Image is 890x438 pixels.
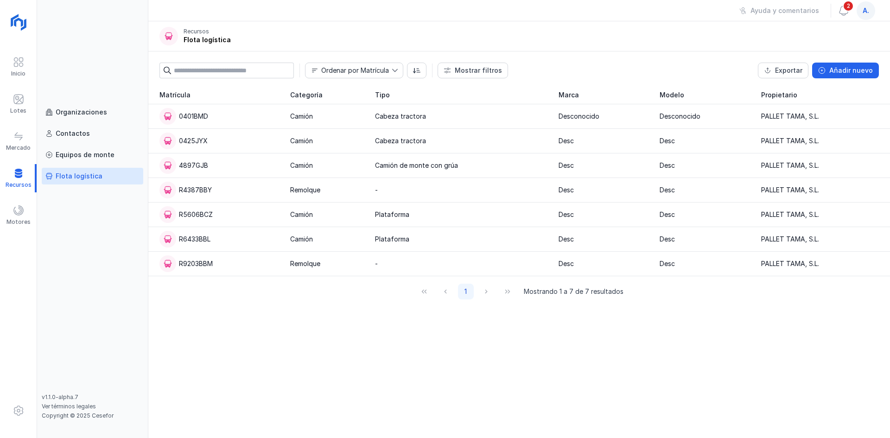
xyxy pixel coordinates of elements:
[761,136,819,146] div: PALLET TAMA, S.L.
[56,108,107,117] div: Organizaciones
[843,0,854,12] span: 2
[375,185,378,195] div: -
[761,112,819,121] div: PALLET TAMA, S.L.
[290,210,313,219] div: Camión
[179,112,208,121] div: 0401BMD
[184,28,209,35] div: Recursos
[761,235,819,244] div: PALLET TAMA, S.L.
[660,90,684,100] span: Modelo
[290,90,323,100] span: Categoría
[761,161,819,170] div: PALLET TAMA, S.L.
[290,235,313,244] div: Camión
[758,63,808,78] button: Exportar
[375,136,426,146] div: Cabeza tractora
[42,104,143,121] a: Organizaciones
[179,235,210,244] div: R6433BBL
[660,161,675,170] div: Desc
[42,412,143,419] div: Copyright © 2025 Cesefor
[321,67,389,74] div: Ordenar por Matrícula
[559,112,599,121] div: Desconocido
[290,136,313,146] div: Camión
[375,235,409,244] div: Plataforma
[56,171,102,181] div: Flota logística
[660,210,675,219] div: Desc
[42,403,96,410] a: Ver términos legales
[458,284,474,299] button: Page 1
[559,259,574,268] div: Desc
[761,259,819,268] div: PALLET TAMA, S.L.
[290,185,320,195] div: Remolque
[660,136,675,146] div: Desc
[559,161,574,170] div: Desc
[733,3,825,19] button: Ayuda y comentarios
[42,146,143,163] a: Equipos de monte
[812,63,879,78] button: Añadir nuevo
[7,11,30,34] img: logoRight.svg
[179,210,213,219] div: R5606BCZ
[11,70,25,77] div: Inicio
[375,90,390,100] span: Tipo
[56,129,90,138] div: Contactos
[290,259,320,268] div: Remolque
[184,35,231,44] div: Flota logística
[179,185,212,195] div: R4387BBY
[179,161,208,170] div: 4897GJB
[159,90,191,100] span: Matrícula
[375,112,426,121] div: Cabeza tractora
[179,136,208,146] div: 0425JYX
[305,63,392,78] span: Matrícula
[375,210,409,219] div: Plataforma
[290,161,313,170] div: Camión
[750,6,819,15] div: Ayuda y comentarios
[6,218,31,226] div: Motores
[660,259,675,268] div: Desc
[761,185,819,195] div: PALLET TAMA, S.L.
[559,235,574,244] div: Desc
[761,210,819,219] div: PALLET TAMA, S.L.
[179,259,213,268] div: R9203BBM
[524,287,623,296] span: Mostrando 1 a 7 de 7 resultados
[660,112,700,121] div: Desconocido
[6,144,31,152] div: Mercado
[290,112,313,121] div: Camión
[660,235,675,244] div: Desc
[438,63,508,78] button: Mostrar filtros
[42,394,143,401] div: v1.1.0-alpha.7
[559,90,579,100] span: Marca
[375,161,458,170] div: Camión de monte con grúa
[10,107,26,114] div: Lotes
[56,150,114,159] div: Equipos de monte
[42,125,143,142] a: Contactos
[559,185,574,195] div: Desc
[761,90,797,100] span: Propietario
[559,136,574,146] div: Desc
[455,66,502,75] div: Mostrar filtros
[660,185,675,195] div: Desc
[375,259,378,268] div: -
[829,66,873,75] div: Añadir nuevo
[863,6,869,15] span: a.
[775,66,802,75] div: Exportar
[559,210,574,219] div: Desc
[42,168,143,184] a: Flota logística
